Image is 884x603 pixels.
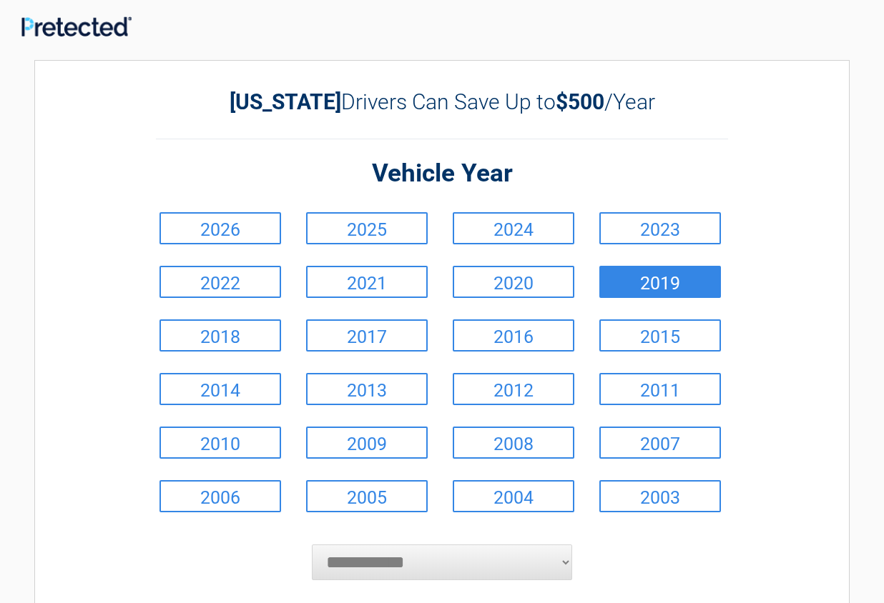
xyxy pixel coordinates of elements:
[306,319,428,352] a: 2017
[156,157,728,191] h2: Vehicle Year
[306,266,428,298] a: 2021
[306,427,428,459] a: 2009
[159,319,281,352] a: 2018
[599,319,721,352] a: 2015
[453,480,574,512] a: 2004
[599,480,721,512] a: 2003
[599,427,721,459] a: 2007
[453,212,574,244] a: 2024
[453,266,574,298] a: 2020
[156,89,728,114] h2: Drivers Can Save Up to /Year
[159,480,281,512] a: 2006
[159,373,281,405] a: 2014
[599,373,721,405] a: 2011
[599,266,721,298] a: 2019
[453,319,574,352] a: 2016
[21,16,132,36] img: Main Logo
[230,89,341,114] b: [US_STATE]
[159,212,281,244] a: 2026
[159,266,281,298] a: 2022
[306,480,428,512] a: 2005
[306,212,428,244] a: 2025
[556,89,604,114] b: $500
[599,212,721,244] a: 2023
[306,373,428,405] a: 2013
[453,427,574,459] a: 2008
[159,427,281,459] a: 2010
[453,373,574,405] a: 2012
